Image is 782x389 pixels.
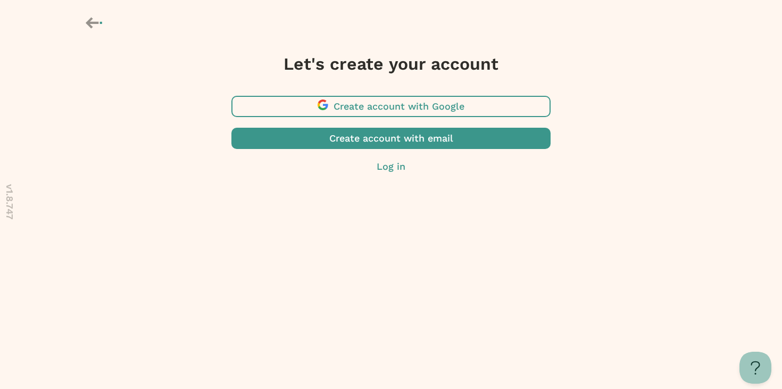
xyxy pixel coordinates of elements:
button: Log in [231,160,551,173]
button: Create account with Google [231,96,551,117]
p: v 1.8.747 [3,184,16,219]
button: Create account with email [231,128,551,149]
iframe: Toggle Customer Support [739,352,771,384]
h3: Let's create your account [231,53,551,75]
